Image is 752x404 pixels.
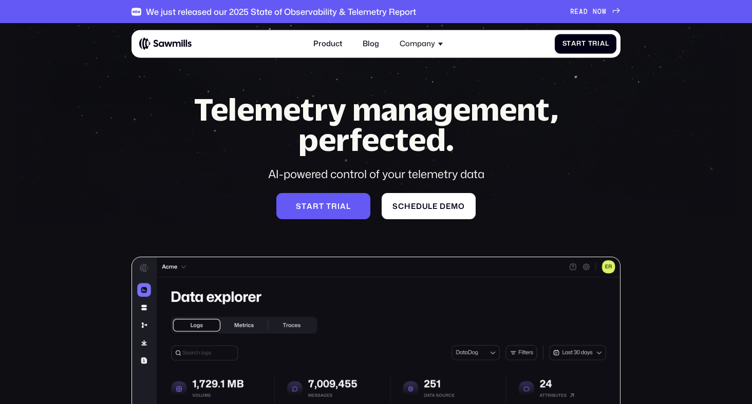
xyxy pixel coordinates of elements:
[302,202,307,211] span: t
[392,202,398,211] span: S
[319,202,324,211] span: t
[570,8,575,15] span: R
[597,8,602,15] span: O
[597,40,600,48] span: i
[605,40,609,48] span: l
[576,40,581,48] span: r
[567,40,571,48] span: t
[411,202,416,211] span: e
[307,202,313,211] span: a
[340,202,346,211] span: a
[326,202,331,211] span: t
[570,8,621,15] a: READNOW
[593,8,597,15] span: N
[602,8,607,15] span: W
[404,202,411,211] span: h
[600,40,605,48] span: a
[422,202,428,211] span: u
[562,40,567,48] span: S
[382,193,476,219] a: Scheduledemo
[579,8,584,15] span: A
[394,33,448,54] div: Company
[313,202,319,211] span: r
[446,202,451,211] span: e
[571,40,576,48] span: a
[458,202,465,211] span: o
[574,8,579,15] span: E
[276,193,370,219] a: Starttrial
[555,34,617,53] a: StartTrial
[433,202,438,211] span: e
[346,202,351,211] span: l
[584,8,588,15] span: D
[440,202,446,211] span: d
[176,166,576,182] div: AI-powered control of your telemetry data
[331,202,337,211] span: r
[398,202,404,211] span: c
[146,7,416,17] div: We just released our 2025 State of Observability & Telemetry Report
[357,33,385,54] a: Blog
[416,202,422,211] span: d
[296,202,302,211] span: S
[176,94,576,155] h1: Telemetry management, perfected.
[308,33,348,54] a: Product
[337,202,340,211] span: i
[588,40,593,48] span: T
[581,40,586,48] span: t
[592,40,597,48] span: r
[451,202,458,211] span: m
[400,39,435,48] div: Company
[428,202,433,211] span: l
